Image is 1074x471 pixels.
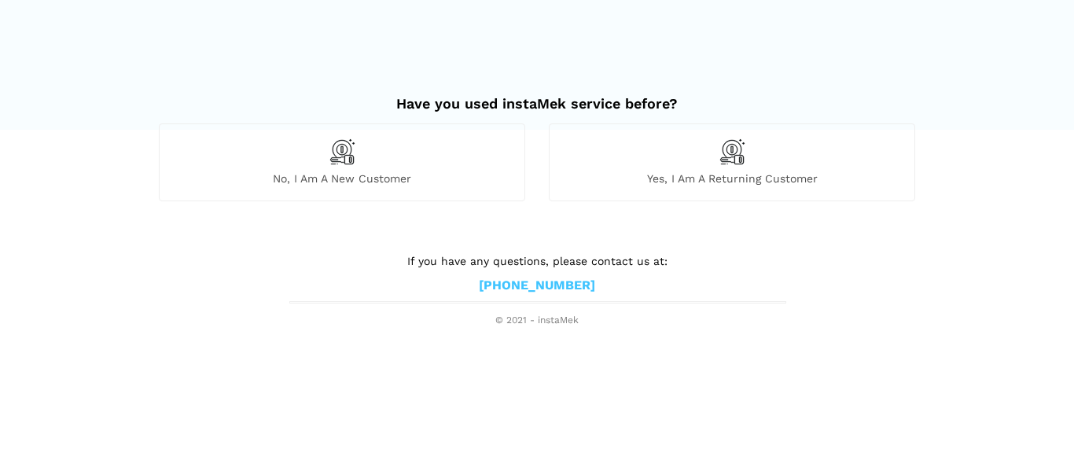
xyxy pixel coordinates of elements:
h2: Have you used instaMek service before? [159,79,915,112]
a: [PHONE_NUMBER] [479,278,595,294]
span: No, I am a new customer [160,171,524,186]
span: © 2021 - instaMek [289,315,785,327]
p: If you have any questions, please contact us at: [289,252,785,270]
span: Yes, I am a returning customer [550,171,914,186]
